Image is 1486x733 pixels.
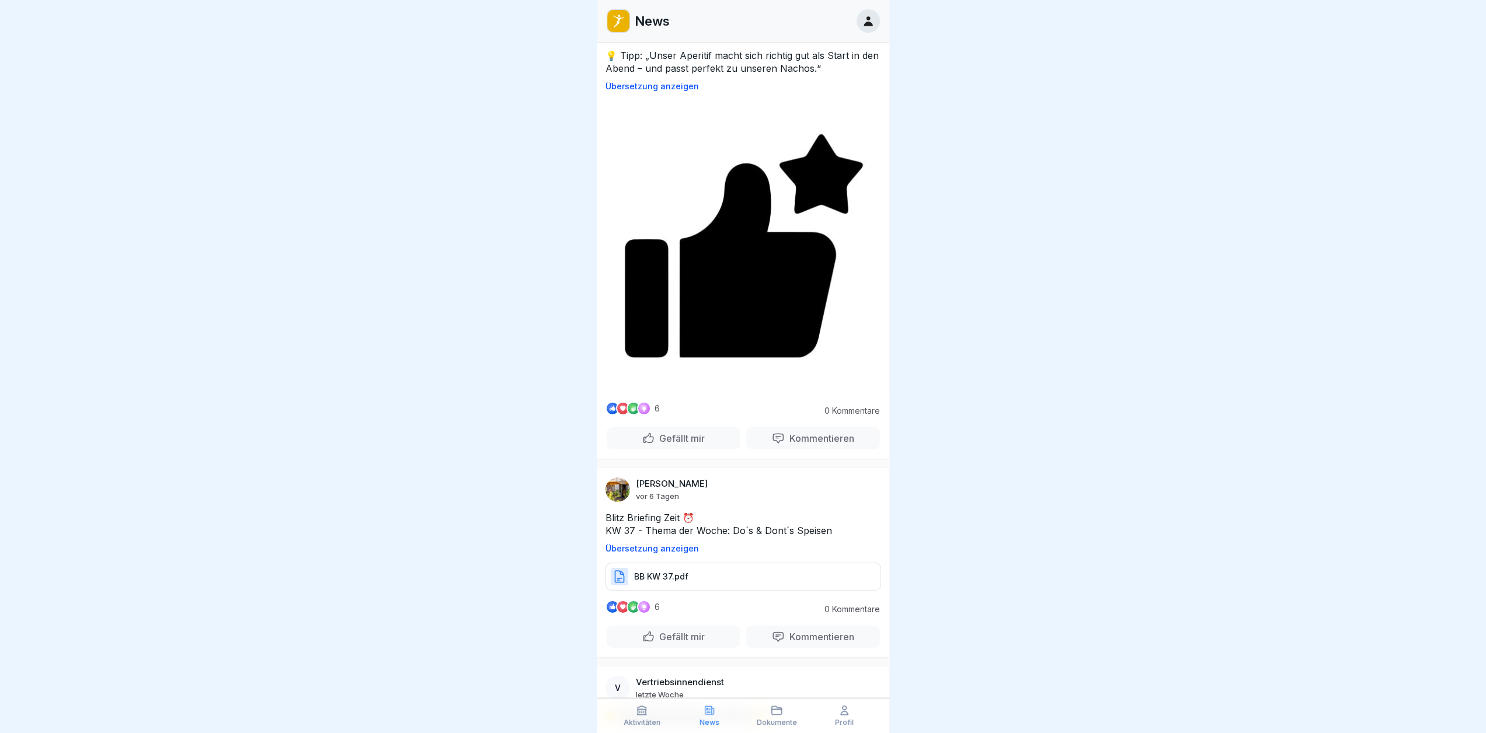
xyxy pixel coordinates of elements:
p: News [700,718,719,727]
p: Übersetzung anzeigen [605,82,881,91]
p: 6 [655,404,660,413]
p: Kommentieren [785,631,854,643]
p: Dokumente [757,718,797,727]
p: vor 6 Tagen [636,491,679,501]
p: Gefällt mir [655,631,705,643]
p: Gefällt mir [655,432,705,444]
p: Kommentieren [785,432,854,444]
p: Vertriebsinnendienst [636,677,724,687]
p: BB KW 37.pdf [634,571,688,582]
img: oo2rwhh5g6mqyfqxhtbddxvd.png [607,10,629,32]
p: News [635,13,670,29]
p: [PERSON_NAME] [636,479,708,489]
p: Übersetzung anzeigen [605,544,881,553]
p: letzte Woche [636,690,684,699]
p: 6 [655,602,660,612]
p: Aktivitäten [624,718,660,727]
p: Profil [835,718,854,727]
p: 0 Kommentare [816,406,880,416]
img: Post Image [597,100,889,392]
div: V [605,676,630,700]
p: 0 Kommentare [816,605,880,614]
a: BB KW 37.pdf [605,576,881,588]
p: Blitz Briefing Zeit ⏰ KW 37 - Thema der Woche: Do´s & Dont´s Speisen [605,511,881,537]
